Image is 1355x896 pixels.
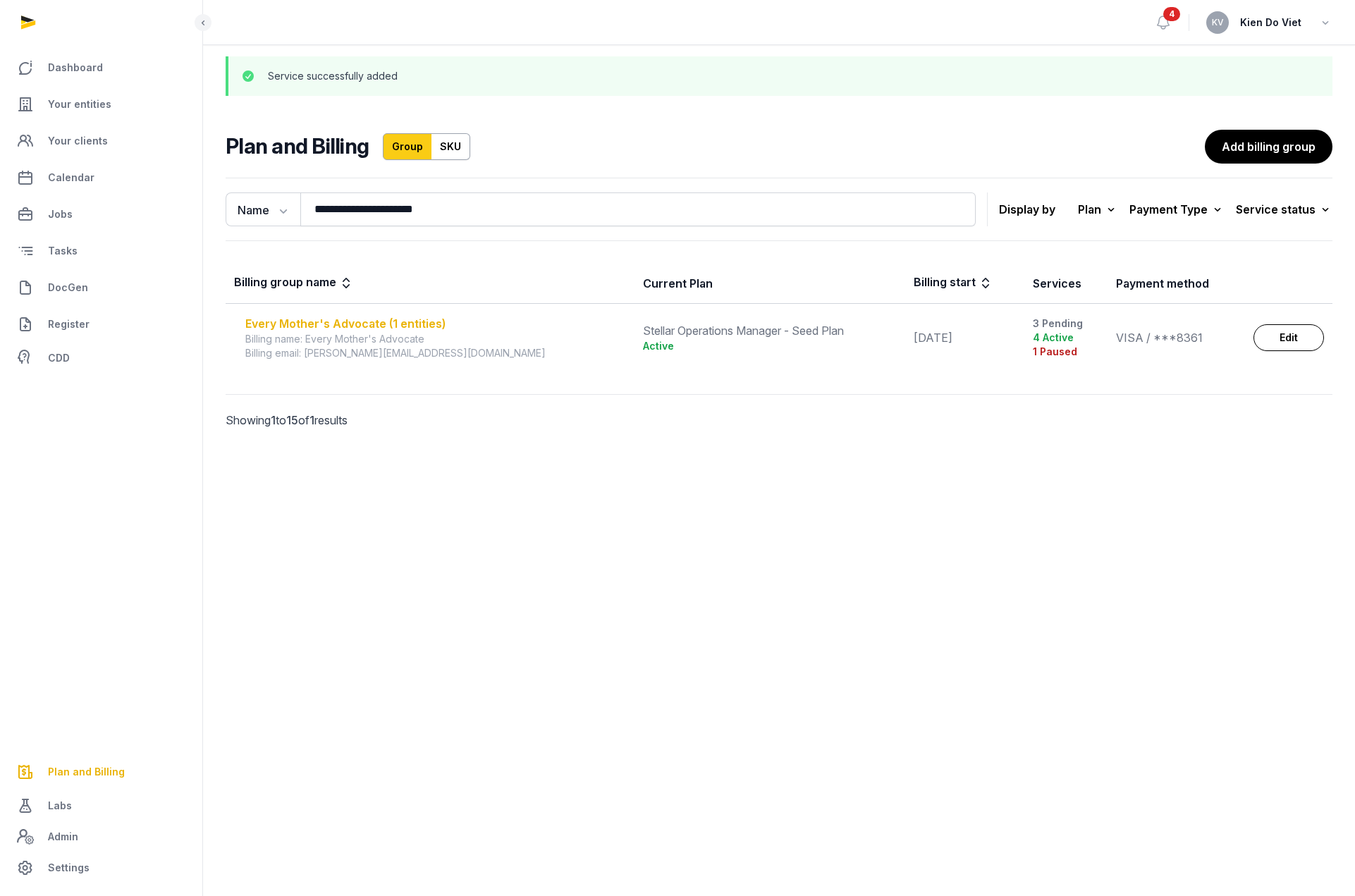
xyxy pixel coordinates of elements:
h2: Plan and Billing [226,133,369,160]
a: Settings [11,851,191,885]
span: 1 [309,413,314,427]
span: Dashboard [48,59,103,76]
span: Labs [48,797,72,814]
span: Your clients [48,133,108,149]
div: Services [1033,275,1081,292]
div: Active [643,339,897,353]
a: Your entities [11,87,191,121]
a: Group [383,133,432,160]
a: Jobs [11,197,191,231]
span: KV [1212,18,1224,27]
a: Register [11,307,191,341]
a: Admin [11,823,191,851]
div: 1 Paused [1033,345,1099,359]
a: SKU [431,133,470,160]
span: CDD [48,350,70,367]
div: Stellar Operations Manager - Seed Plan [643,322,897,339]
span: 4 [1163,7,1180,21]
td: [DATE] [905,304,1024,372]
span: Your entities [48,96,111,113]
p: Service successfully added [268,69,398,83]
a: Your clients [11,124,191,158]
span: Jobs [48,206,73,223]
div: Billing name: Every Mother's Advocate [245,332,626,346]
div: Payment method [1116,275,1209,292]
div: Billing email: [PERSON_NAME][EMAIL_ADDRESS][DOMAIN_NAME] [245,346,626,360]
a: Add billing group [1205,130,1332,164]
div: Plan [1078,200,1118,219]
span: Calendar [48,169,94,186]
a: Dashboard [11,51,191,85]
span: Register [48,316,90,333]
a: Edit [1253,324,1324,351]
p: Showing to of results [226,395,486,446]
div: Payment Type [1129,200,1225,219]
div: Every Mother's Advocate (1 entities) [245,315,626,332]
div: 4 Active [1033,331,1099,345]
a: Tasks [11,234,191,268]
a: Labs [11,789,191,823]
a: CDD [11,344,191,372]
div: Billing start [914,274,993,293]
p: Display by [999,198,1055,221]
div: 3 Pending [1033,317,1099,331]
a: Calendar [11,161,191,195]
button: KV [1206,11,1229,34]
span: 15 [286,413,298,427]
button: Name [226,192,300,226]
span: 1 [271,413,276,427]
span: Admin [48,828,78,845]
span: Kien Do Viet [1240,14,1301,31]
div: Current Plan [643,275,713,292]
a: DocGen [11,271,191,305]
span: Plan and Billing [48,763,125,780]
div: Billing group name [234,274,353,293]
a: Plan and Billing [11,755,191,789]
span: DocGen [48,279,88,296]
span: Tasks [48,243,78,259]
div: Service status [1236,200,1332,219]
span: Settings [48,859,90,876]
